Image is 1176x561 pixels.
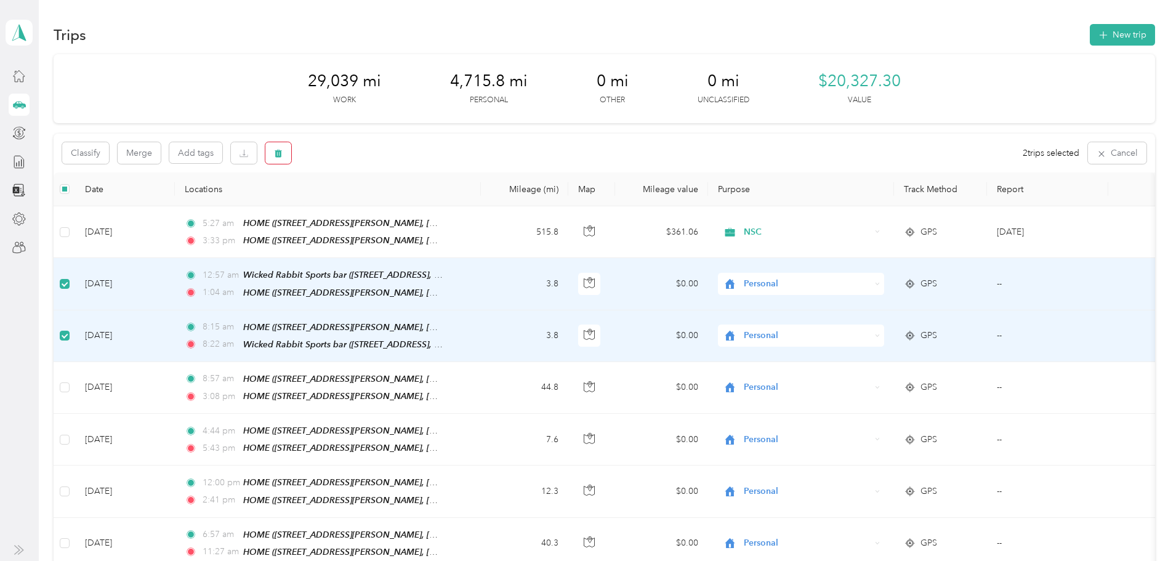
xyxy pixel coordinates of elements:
span: 0 mi [597,71,629,91]
span: HOME ([STREET_ADDRESS][PERSON_NAME], [GEOGRAPHIC_DATA], [US_STATE]) [243,288,563,298]
span: Wicked Rabbit Sports bar ([STREET_ADDRESS], [GEOGRAPHIC_DATA], [US_STATE]) [243,339,571,350]
span: Personal [744,329,870,342]
td: 12.3 [481,466,569,517]
span: 29,039 mi [308,71,381,91]
button: Cancel [1088,142,1146,164]
span: GPS [920,485,937,498]
td: 3.8 [481,258,569,310]
td: 44.8 [481,362,569,414]
h1: Trips [54,28,86,41]
th: Mileage (mi) [481,172,569,206]
span: 12:57 am [203,268,238,282]
span: HOME ([STREET_ADDRESS][PERSON_NAME], [GEOGRAPHIC_DATA], [US_STATE]) [243,218,563,228]
span: 5:27 am [203,217,238,230]
span: 3:08 pm [203,390,238,403]
button: Add tags [169,142,222,163]
td: [DATE] [75,362,175,414]
span: 8:22 am [203,337,238,351]
span: HOME ([STREET_ADDRESS][PERSON_NAME], [GEOGRAPHIC_DATA], [US_STATE]) [243,374,563,384]
span: HOME ([STREET_ADDRESS][PERSON_NAME], [GEOGRAPHIC_DATA], [US_STATE]) [243,530,563,540]
span: GPS [920,225,937,239]
p: Unclassified [698,95,749,106]
td: 7.6 [481,414,569,466]
span: 12:00 pm [203,476,238,490]
span: 4,715.8 mi [450,71,528,91]
td: [DATE] [75,310,175,362]
td: $0.00 [615,258,708,310]
span: 2:41 pm [203,493,238,507]
span: Personal [744,485,870,498]
span: HOME ([STREET_ADDRESS][PERSON_NAME], [GEOGRAPHIC_DATA], [US_STATE]) [243,235,563,246]
button: Merge [118,142,161,164]
p: Other [600,95,625,106]
span: GPS [920,433,937,446]
p: Personal [470,95,508,106]
span: GPS [920,381,937,394]
span: Wicked Rabbit Sports bar ([STREET_ADDRESS], [GEOGRAPHIC_DATA], [US_STATE]) [243,270,571,280]
span: GPS [920,536,937,550]
button: Classify [62,142,109,164]
span: 1:04 am [203,286,238,299]
td: [DATE] [75,258,175,310]
td: -- [987,362,1108,414]
span: Personal [744,277,870,291]
span: Personal [744,536,870,550]
span: 5:43 pm [203,442,238,455]
td: 3.8 [481,310,569,362]
span: 3:33 pm [203,234,238,248]
span: HOME ([STREET_ADDRESS][PERSON_NAME], [GEOGRAPHIC_DATA], [US_STATE]) [243,547,563,557]
span: $20,327.30 [818,71,901,91]
button: New trip [1090,24,1155,46]
th: Date [75,172,175,206]
iframe: Everlance-gr Chat Button Frame [1107,492,1176,561]
th: Mileage value [615,172,708,206]
span: GPS [920,329,937,342]
span: Personal [744,433,870,446]
span: 8:15 am [203,320,238,334]
td: -- [987,310,1108,362]
span: 6:57 am [203,528,238,541]
span: Personal [744,381,870,394]
span: HOME ([STREET_ADDRESS][PERSON_NAME], [GEOGRAPHIC_DATA], [US_STATE]) [243,495,563,506]
span: HOME ([STREET_ADDRESS][PERSON_NAME], [GEOGRAPHIC_DATA], [US_STATE]) [243,391,563,402]
td: -- [987,466,1108,517]
span: HOME ([STREET_ADDRESS][PERSON_NAME], [GEOGRAPHIC_DATA], [US_STATE]) [243,477,563,488]
span: NSC [744,225,870,239]
th: Locations [175,172,481,206]
span: 8:57 am [203,372,238,385]
th: Report [987,172,1108,206]
span: HOME ([STREET_ADDRESS][PERSON_NAME], [GEOGRAPHIC_DATA], [US_STATE]) [243,443,563,453]
th: Purpose [708,172,894,206]
td: Sep 2025 [987,206,1108,258]
span: 4:44 pm [203,424,238,438]
td: $0.00 [615,466,708,517]
p: Value [848,95,871,106]
td: $0.00 [615,362,708,414]
td: $0.00 [615,310,708,362]
span: GPS [920,277,937,291]
td: [DATE] [75,466,175,517]
td: [DATE] [75,206,175,258]
td: -- [987,258,1108,310]
th: Map [568,172,615,206]
td: $0.00 [615,414,708,466]
span: HOME ([STREET_ADDRESS][PERSON_NAME], [GEOGRAPHIC_DATA], [US_STATE]) [243,322,563,333]
span: 2 trips selected [1023,147,1079,159]
th: Track Method [894,172,987,206]
td: -- [987,414,1108,466]
p: Work [333,95,356,106]
span: 11:27 am [203,545,238,559]
td: [DATE] [75,414,175,466]
td: 515.8 [481,206,569,258]
span: HOME ([STREET_ADDRESS][PERSON_NAME], [GEOGRAPHIC_DATA], [US_STATE]) [243,426,563,436]
td: $361.06 [615,206,708,258]
span: 0 mi [707,71,739,91]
